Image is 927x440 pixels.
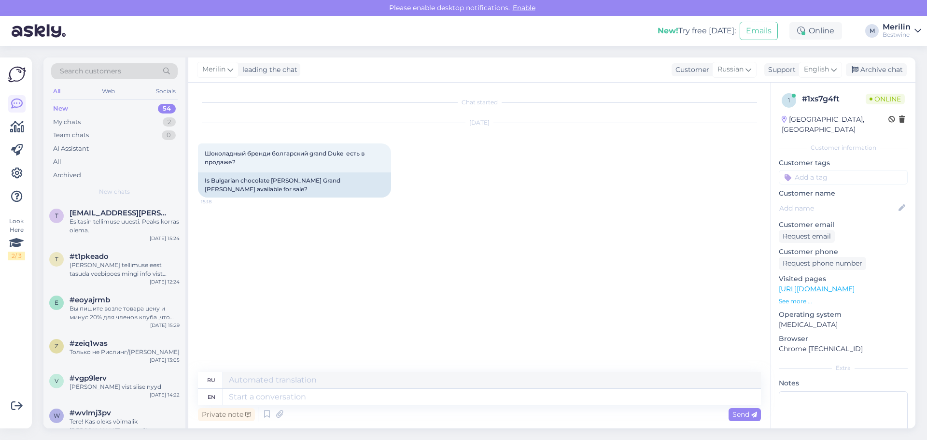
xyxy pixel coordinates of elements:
[779,170,908,185] input: Add a tag
[846,63,907,76] div: Archive chat
[779,247,908,257] p: Customer phone
[866,94,905,104] span: Online
[779,274,908,284] p: Visited pages
[70,296,110,304] span: #eoyajrmb
[883,31,911,39] div: Bestwine
[510,3,538,12] span: Enable
[53,117,81,127] div: My chats
[779,320,908,330] p: [MEDICAL_DATA]
[789,22,842,40] div: Online
[779,220,908,230] p: Customer email
[70,417,180,435] div: Tere! Kas oleks võimalik [PERSON_NAME] oma tellimuse järgi?
[779,378,908,388] p: Notes
[70,304,180,322] div: Вы пишите возле товара цену и минус 20% для членов клуба ,что это значит???
[70,348,180,356] div: Только не Рислинг/[PERSON_NAME]
[54,412,60,419] span: w
[658,26,678,35] b: New!
[150,322,180,329] div: [DATE] 15:29
[208,389,215,405] div: en
[150,235,180,242] div: [DATE] 15:24
[70,217,180,235] div: Esitasin tellimuse uuesti. Peaks korras olema.
[55,255,58,263] span: t
[198,172,391,198] div: Is Bulgarian chocolate [PERSON_NAME] Grand [PERSON_NAME] available for sale?
[53,130,89,140] div: Team chats
[53,144,89,154] div: AI Assistant
[732,410,757,419] span: Send
[198,98,761,107] div: Chat started
[70,409,111,417] span: #wvlmj3pv
[70,252,109,261] span: #t1pkeado
[202,64,225,75] span: Merilin
[883,23,921,39] a: MerilinBestwine
[672,65,709,75] div: Customer
[53,157,61,167] div: All
[55,342,58,350] span: z
[658,25,736,37] div: Try free [DATE]:
[198,118,761,127] div: [DATE]
[764,65,796,75] div: Support
[779,257,866,270] div: Request phone number
[205,150,366,166] span: Шоколадный бренди болгарский grand Duke есть в продаже?
[740,22,778,40] button: Emails
[782,114,888,135] div: [GEOGRAPHIC_DATA], [GEOGRAPHIC_DATA]
[99,187,130,196] span: New chats
[201,198,237,205] span: 15:18
[162,130,176,140] div: 0
[70,209,170,217] span: tiik.carl@gmail.com
[70,339,108,348] span: #zeiq1was
[779,158,908,168] p: Customer tags
[883,23,911,31] div: Merilin
[779,203,897,213] input: Add name
[779,188,908,199] p: Customer name
[198,408,255,421] div: Private note
[788,97,790,104] span: 1
[779,230,835,243] div: Request email
[239,65,297,75] div: leading the chat
[150,278,180,285] div: [DATE] 12:24
[53,104,68,114] div: New
[150,391,180,398] div: [DATE] 14:22
[8,252,25,260] div: 2 / 3
[779,344,908,354] p: Chrome [TECHNICAL_ID]
[53,170,81,180] div: Archived
[55,212,58,219] span: t
[779,364,908,372] div: Extra
[8,65,26,84] img: Askly Logo
[163,117,176,127] div: 2
[158,104,176,114] div: 54
[207,372,215,388] div: ru
[51,85,62,98] div: All
[55,377,58,384] span: v
[55,299,58,306] span: e
[779,310,908,320] p: Operating system
[60,66,121,76] span: Search customers
[865,24,879,38] div: M
[154,85,178,98] div: Socials
[150,356,180,364] div: [DATE] 13:05
[8,217,25,260] div: Look Here
[779,334,908,344] p: Browser
[100,85,117,98] div: Web
[779,284,855,293] a: [URL][DOMAIN_NAME]
[802,93,866,105] div: # 1xs7g4ft
[779,297,908,306] p: See more ...
[717,64,744,75] span: Russian
[70,261,180,278] div: [PERSON_NAME] tellimuse eest tasuda veebipoes mingi info vist puudub ei suuda aru saada mis puudub
[70,374,107,383] span: #vgp9lerv
[779,143,908,152] div: Customer information
[804,64,829,75] span: English
[70,383,180,391] div: [PERSON_NAME] vist siise nyyd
